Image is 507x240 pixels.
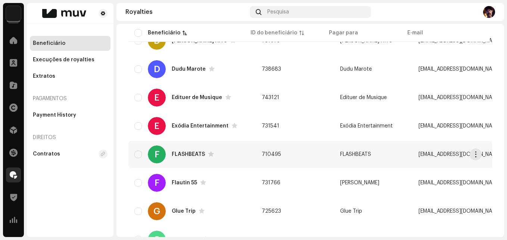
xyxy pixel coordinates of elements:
span: glueisthetrip@gmail.com [419,209,501,214]
span: Pesquisa [267,9,289,15]
div: Royalties [125,9,247,15]
span: contato@exodiaent.com [419,123,501,129]
div: Glue Trip [172,209,196,214]
div: Extratos [33,73,55,79]
span: Dudu Marote [340,67,372,72]
span: 731541 [262,123,279,129]
img: 56eeb297-7269-4a48-bf6b-d4ffa91748c0 [6,6,21,21]
div: F [148,145,166,163]
div: D [148,60,166,78]
img: f77bf5ec-4a23-4510-a1cc-4059496b916a [33,9,96,18]
div: G [148,202,166,220]
div: Beneficiário [148,29,180,37]
span: 731766 [262,180,280,185]
div: E [148,89,166,107]
span: Exódia Entertainment [340,123,393,129]
span: Glue Trip [340,209,362,214]
re-a-nav-header: Pagamentos [30,90,111,108]
re-a-nav-header: Direitos [30,129,111,147]
re-m-nav-item: Beneficiário [30,36,111,51]
img: d2779005-2424-4c27-bbcd-83a33030ae27 [483,6,495,18]
div: Beneficiário [33,40,65,46]
div: Execuções de royalties [33,57,94,63]
div: Edituer de Musique [172,95,222,100]
re-m-nav-item: Contratos [30,147,111,161]
div: Dudu Marote [172,67,206,72]
span: 738683 [262,67,281,72]
div: ID do beneficiário [251,29,297,37]
div: FLASHBEATS [172,152,205,157]
div: Exódia Entertainment [172,123,228,129]
span: 743121 [262,95,279,100]
span: 725623 [262,209,281,214]
span: flashbeatsdistrokid@gmail.com [419,152,501,157]
div: F [148,174,166,192]
span: neymarquesdacunha@gmail.com [419,180,501,185]
span: FLASHBEATS [340,152,371,157]
re-m-nav-item: Execuções de royalties [30,52,111,67]
span: Ney Marques [340,180,379,185]
div: Payment History [33,112,76,118]
div: Flautin 55 [172,180,197,185]
span: dudu@drdd.com [419,67,501,72]
div: Contratos [33,151,60,157]
re-m-nav-item: Extratos [30,69,111,84]
span: paulapires@editeurdemusique.com [419,95,501,100]
div: E [148,117,166,135]
re-m-nav-item: Payment History [30,108,111,123]
span: 710495 [262,152,281,157]
span: Edituer de Musique [340,95,387,100]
